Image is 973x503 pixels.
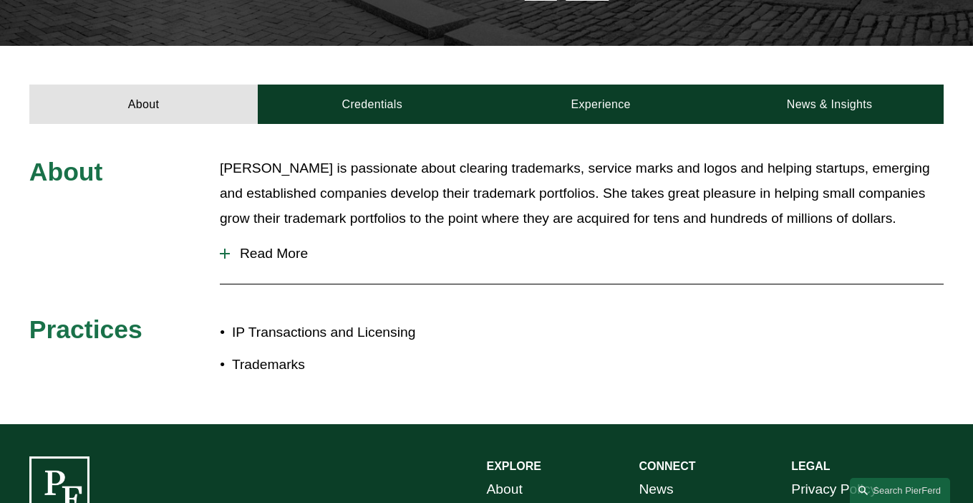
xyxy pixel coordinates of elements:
[232,320,487,345] p: IP Transactions and Licensing
[486,85,715,124] a: Experience
[220,235,944,272] button: Read More
[791,460,830,472] strong: LEGAL
[29,158,103,186] span: About
[220,156,944,231] p: [PERSON_NAME] is passionate about clearing trademarks, service marks and logos and helping startu...
[29,85,258,124] a: About
[487,460,541,472] strong: EXPLORE
[230,246,944,262] span: Read More
[258,85,486,124] a: Credentials
[850,478,950,503] a: Search this site
[639,460,695,472] strong: CONNECT
[639,477,673,502] a: News
[791,477,877,502] a: Privacy Policy
[715,85,944,124] a: News & Insights
[232,353,487,378] p: Trademarks
[487,477,523,502] a: About
[29,315,142,344] span: Practices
